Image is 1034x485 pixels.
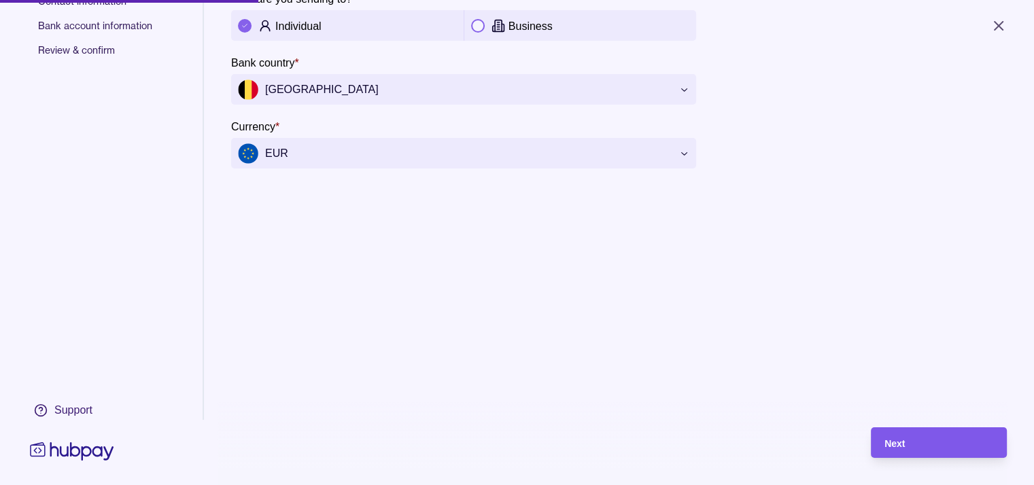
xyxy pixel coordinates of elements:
[974,11,1023,41] button: Close
[509,20,553,32] p: Business
[54,403,92,418] div: Support
[231,54,299,71] label: Bank country
[884,438,905,449] span: Next
[231,118,279,134] label: Currency
[231,57,294,69] p: Bank country
[275,20,322,32] p: Individual
[38,43,152,68] span: Review & confirm
[871,427,1007,458] button: Next
[38,19,152,43] span: Bank account information
[27,396,117,425] a: Support
[231,121,275,132] p: Currency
